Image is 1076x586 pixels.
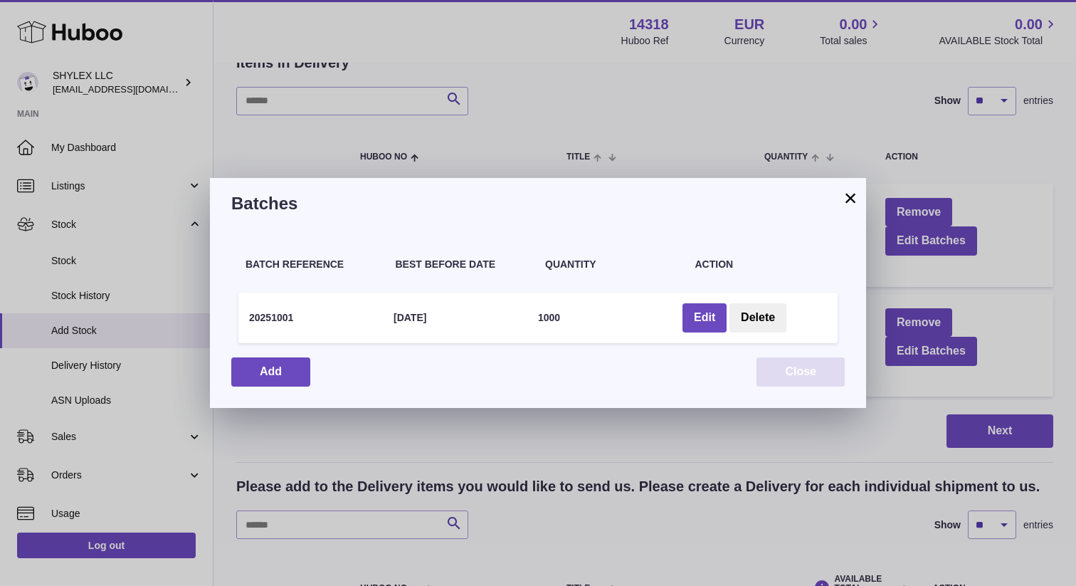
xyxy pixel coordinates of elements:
h4: Quantity [545,258,681,271]
button: Delete [729,303,786,333]
h4: 1000 [538,311,560,325]
h4: Batch Reference [246,258,381,271]
button: Edit [682,303,727,333]
h4: 20251001 [249,311,293,325]
button: Add [231,357,310,387]
h4: Best Before Date [396,258,532,271]
button: Close [756,357,845,387]
button: × [842,189,859,206]
h4: Action [695,258,831,271]
h4: [DATE] [394,311,426,325]
h3: Batches [231,192,845,215]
